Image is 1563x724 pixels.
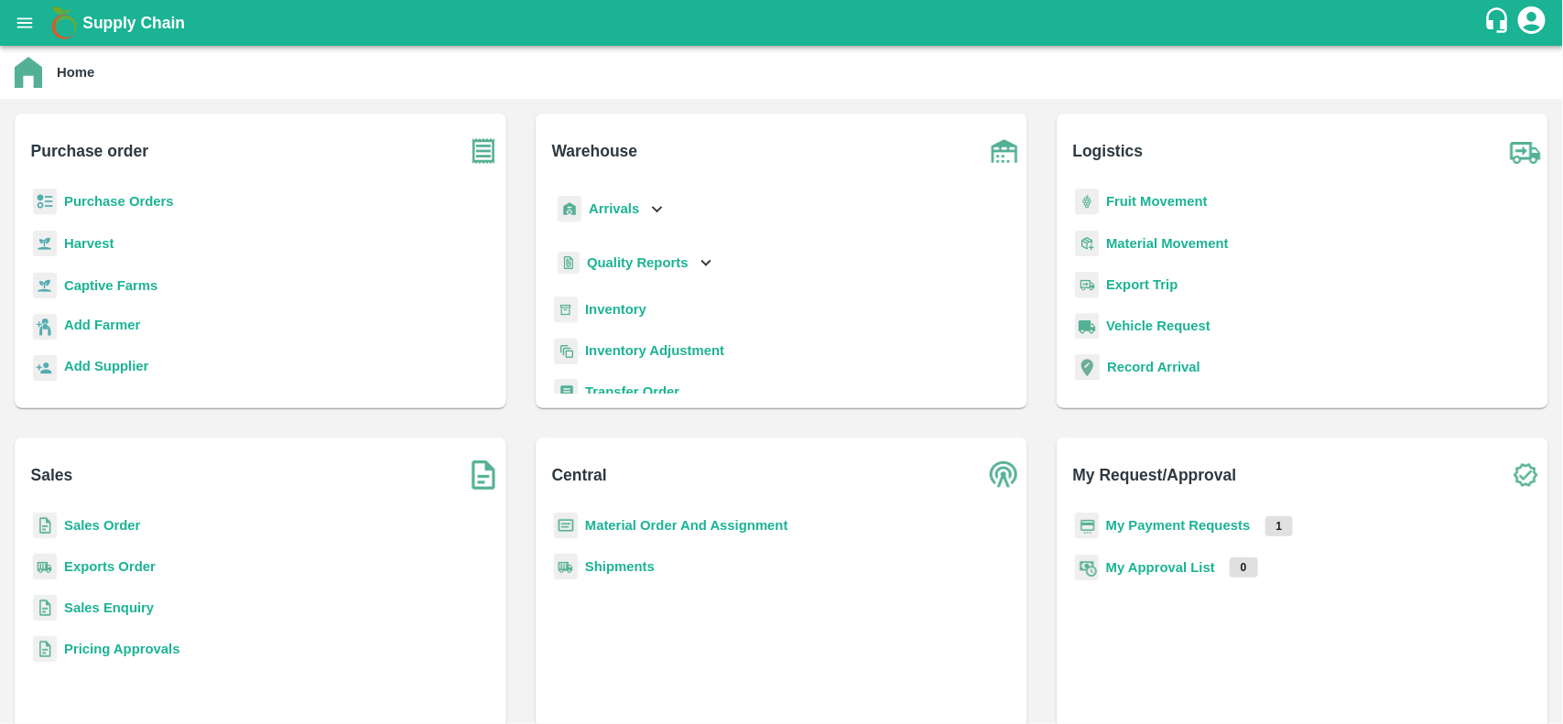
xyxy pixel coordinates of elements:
img: fruit [1075,189,1099,215]
a: Inventory Adjustment [585,343,724,358]
img: sales [33,595,57,621]
b: Central [552,462,607,488]
img: check [1503,452,1548,498]
a: Shipments [585,559,655,574]
a: Inventory [585,302,646,317]
img: approval [1075,554,1099,581]
img: purchase [461,128,506,174]
img: shipments [33,554,57,580]
a: My Approval List [1106,560,1215,575]
a: Add Farmer [64,315,140,340]
b: Quality Reports [587,255,689,270]
div: Quality Reports [554,244,716,282]
img: inventory [554,338,578,364]
p: 0 [1230,557,1258,578]
div: account of current user [1515,4,1548,42]
a: Record Arrival [1107,360,1200,374]
img: qualityReport [558,252,580,275]
a: Purchase Orders [64,194,174,209]
img: harvest [33,230,57,257]
a: Export Trip [1106,277,1178,292]
a: Supply Chain [82,10,1483,36]
button: open drawer [4,2,46,44]
b: Purchase order [31,138,148,164]
b: Home [57,65,94,80]
a: Add Supplier [64,356,148,381]
img: payment [1075,513,1099,539]
img: farmer [33,314,57,340]
img: sales [33,513,57,539]
img: whTransfer [554,379,578,405]
div: Arrivals [554,189,668,230]
img: whArrival [558,196,581,222]
img: delivery [1075,272,1099,298]
img: sales [33,636,57,663]
img: soSales [461,452,506,498]
img: material [1075,230,1099,257]
b: Add Farmer [64,318,140,332]
a: Vehicle Request [1106,319,1210,333]
img: central [982,452,1027,498]
img: vehicle [1075,313,1099,340]
a: Sales Enquiry [64,600,154,615]
a: Harvest [64,236,114,251]
a: Fruit Movement [1106,194,1208,209]
a: Transfer Order [585,384,679,399]
img: reciept [33,189,57,215]
a: Material Order And Assignment [585,518,788,533]
img: whInventory [554,297,578,323]
b: Logistics [1073,138,1144,164]
a: My Payment Requests [1106,518,1251,533]
b: My Request/Approval [1073,462,1237,488]
img: logo [46,5,82,41]
a: Pricing Approvals [64,642,179,656]
b: Arrivals [589,201,639,216]
img: shipments [554,554,578,580]
a: Sales Order [64,518,140,533]
img: recordArrival [1075,354,1100,380]
img: truck [1503,128,1548,174]
a: Exports Order [64,559,156,574]
a: Captive Farms [64,278,157,293]
img: home [15,57,42,88]
b: Warehouse [552,138,638,164]
b: Sales [31,462,73,488]
b: Add Supplier [64,359,148,373]
p: 1 [1265,516,1294,536]
img: warehouse [982,128,1027,174]
b: Supply Chain [82,14,185,32]
div: customer-support [1483,6,1515,39]
img: centralMaterial [554,513,578,539]
img: harvest [33,272,57,299]
a: Material Movement [1106,236,1229,251]
img: supplier [33,355,57,382]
